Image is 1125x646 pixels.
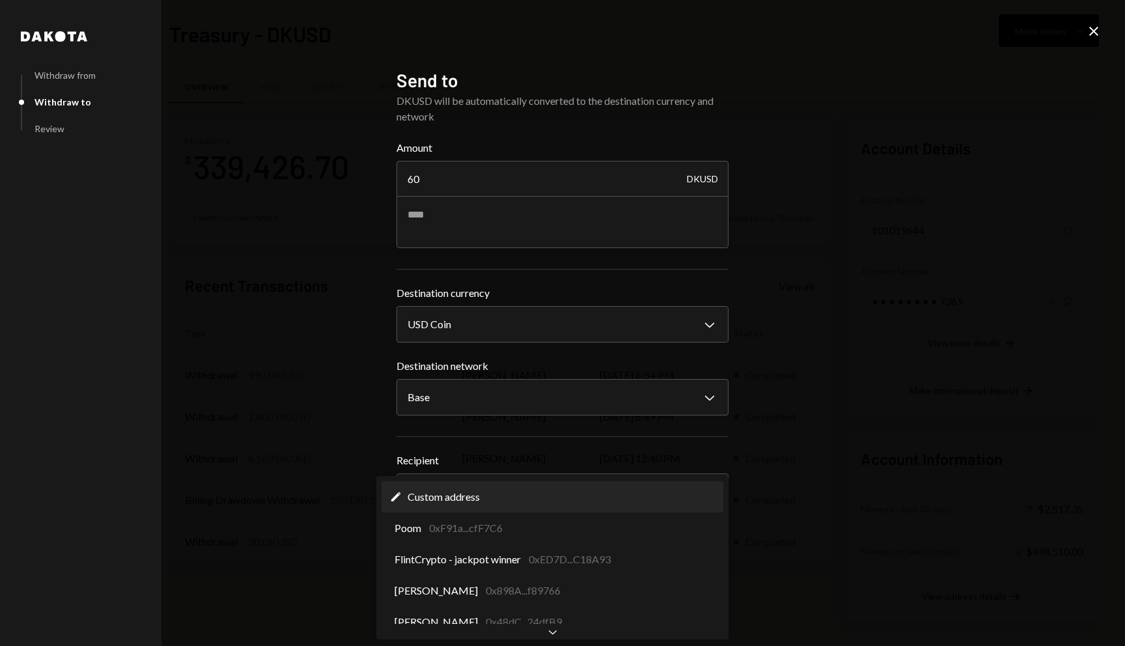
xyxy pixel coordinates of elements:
div: 0x48dC...24dfB9 [486,614,562,630]
label: Amount [396,140,729,156]
div: 0xED7D...C18A93 [529,552,611,567]
input: Enter amount [396,161,729,197]
span: Custom address [408,489,480,505]
button: Recipient [396,473,729,510]
button: Destination network [396,379,729,415]
div: Withdraw from [35,70,96,81]
label: Destination currency [396,285,729,301]
label: Recipient [396,453,729,468]
div: DKUSD [687,161,718,197]
label: Destination network [396,358,729,374]
div: DKUSD will be automatically converted to the destination currency and network [396,93,729,124]
button: Destination currency [396,306,729,343]
div: Withdraw to [35,96,91,107]
h2: Send to [396,68,729,93]
div: Review [35,123,64,134]
span: Poom [395,520,421,536]
span: FlintCrypto - jackpot winner [395,552,521,567]
div: 0xF91a...cfF7C6 [429,520,503,536]
span: [PERSON_NAME] [395,583,478,598]
div: 0x898A...f89766 [486,583,561,598]
span: [PERSON_NAME] [395,614,478,630]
